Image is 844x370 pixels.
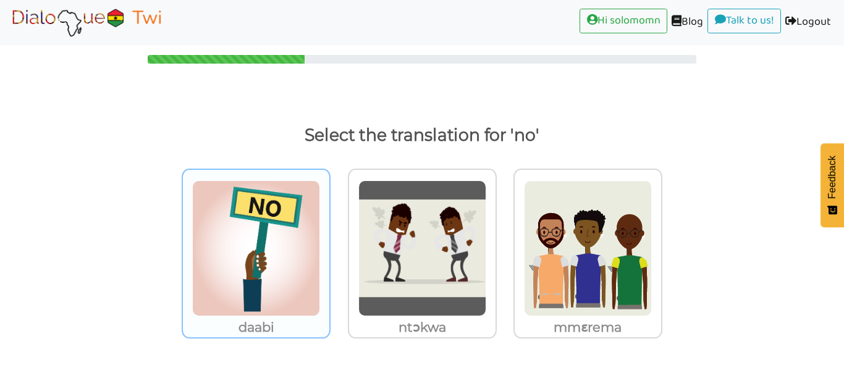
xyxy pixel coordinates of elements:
p: Select the translation for 'no' [21,120,823,150]
p: ntɔkwa [349,316,496,338]
a: Talk to us! [707,9,781,33]
img: mmr3mma.png [524,180,652,316]
img: dabi.png [192,180,320,316]
a: Hi solomomn [580,9,667,33]
span: Feedback [827,155,838,198]
a: Logout [781,9,835,36]
a: Blog [667,9,707,36]
p: mmɛrema [515,316,661,338]
img: Select Course Page [9,7,164,38]
img: ntckwa.png [358,180,486,316]
p: daabi [183,316,329,338]
button: Feedback - Show survey [821,143,844,227]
